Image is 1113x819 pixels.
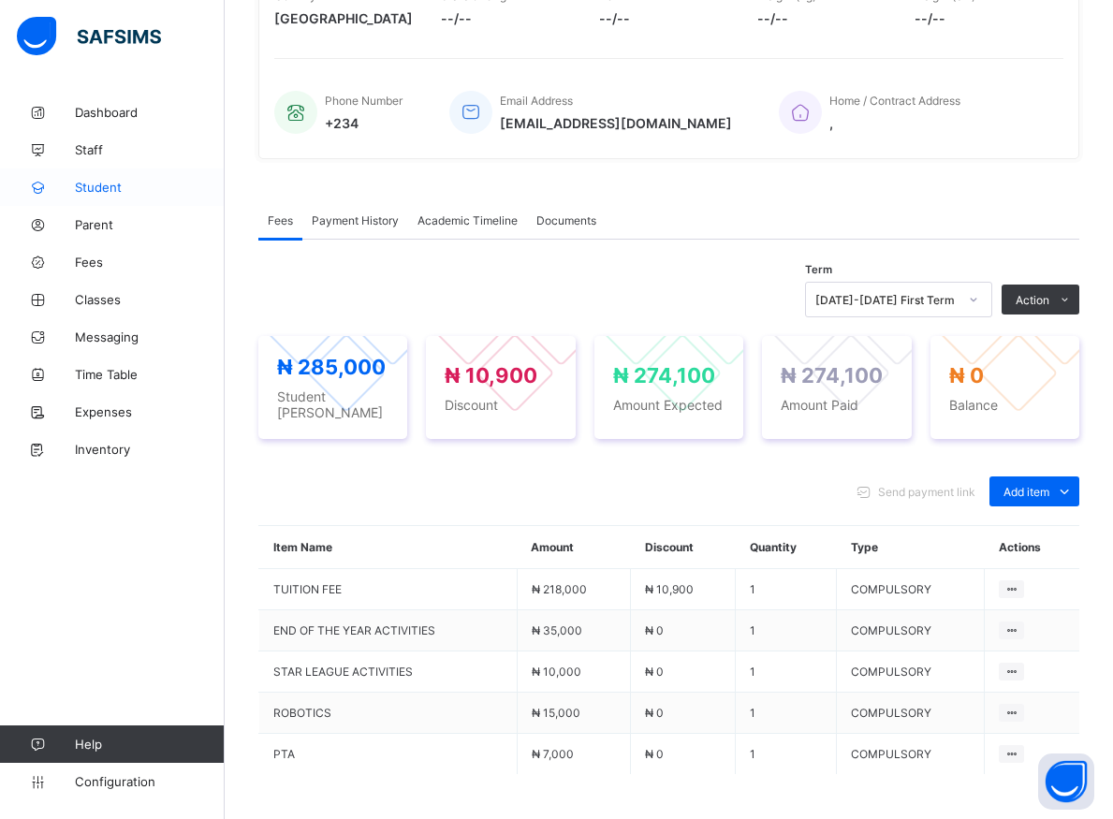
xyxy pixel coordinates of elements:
span: ₦ 10,900 [645,582,694,596]
div: [DATE]-[DATE] First Term [815,293,958,307]
span: Help [75,737,224,752]
span: Staff [75,142,225,157]
td: 1 [736,651,837,693]
span: END OF THE YEAR ACTIVITIES [273,623,503,637]
span: Send payment link [878,485,975,499]
span: Parent [75,217,225,232]
span: Home / Contract Address [829,94,960,108]
button: Open asap [1038,753,1094,810]
span: ₦ 285,000 [277,355,386,379]
img: safsims [17,17,161,56]
span: Dashboard [75,105,225,120]
th: Actions [985,526,1079,569]
span: --/-- [915,10,1045,26]
span: Email Address [500,94,573,108]
span: Student [75,180,225,195]
span: STAR LEAGUE ACTIVITIES [273,665,503,679]
span: Student [PERSON_NAME] [277,388,388,420]
td: COMPULSORY [837,651,985,693]
span: TUITION FEE [273,582,503,596]
span: Amount Expected [613,397,725,413]
span: ₦ 0 [645,706,664,720]
span: ₦ 0 [645,623,664,637]
span: Fees [75,255,225,270]
span: --/-- [441,10,571,26]
span: --/-- [757,10,887,26]
th: Amount [517,526,631,569]
span: Phone Number [325,94,403,108]
span: Configuration [75,774,224,789]
span: Payment History [312,213,399,227]
span: Discount [445,397,556,413]
td: COMPULSORY [837,693,985,734]
span: Academic Timeline [417,213,518,227]
span: Action [1016,293,1049,307]
span: [GEOGRAPHIC_DATA] [274,10,413,26]
span: Fees [268,213,293,227]
span: ₦ 10,000 [532,665,581,679]
td: COMPULSORY [837,569,985,610]
span: Messaging [75,329,225,344]
td: 1 [736,569,837,610]
span: ₦ 0 [645,665,664,679]
span: Balance [949,397,1061,413]
span: ROBOTICS [273,706,503,720]
span: ₦ 10,900 [445,363,537,388]
span: Time Table [75,367,225,382]
span: ₦ 7,000 [532,747,574,761]
span: [EMAIL_ADDRESS][DOMAIN_NAME] [500,115,732,131]
th: Item Name [259,526,518,569]
span: ₦ 35,000 [532,623,582,637]
span: Inventory [75,442,225,457]
span: Add item [1003,485,1049,499]
th: Discount [631,526,736,569]
span: ₦ 0 [645,747,664,761]
span: Documents [536,213,596,227]
th: Type [837,526,985,569]
td: COMPULSORY [837,734,985,775]
span: ₦ 0 [949,363,984,388]
span: ₦ 274,100 [781,363,883,388]
span: Expenses [75,404,225,419]
th: Quantity [736,526,837,569]
span: Classes [75,292,225,307]
span: ₦ 274,100 [613,363,715,388]
span: +234 [325,115,403,131]
span: --/-- [599,10,729,26]
td: COMPULSORY [837,610,985,651]
span: PTA [273,747,503,761]
span: ₦ 218,000 [532,582,587,596]
span: , [829,115,960,131]
span: ₦ 15,000 [532,706,580,720]
span: Amount Paid [781,397,892,413]
td: 1 [736,610,837,651]
span: Term [805,263,832,276]
td: 1 [736,734,837,775]
td: 1 [736,693,837,734]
